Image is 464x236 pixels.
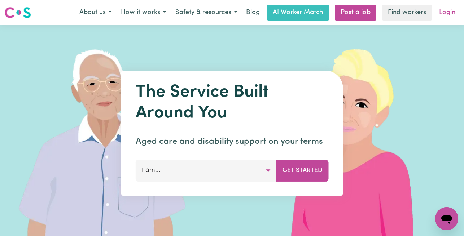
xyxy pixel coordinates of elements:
button: How it works [116,5,171,20]
a: Login [435,5,460,21]
a: AI Worker Match [267,5,329,21]
button: About us [75,5,116,20]
button: Safety & resources [171,5,242,20]
h1: The Service Built Around You [136,82,329,124]
button: I am... [136,160,277,181]
a: Post a job [335,5,376,21]
a: Blog [242,5,264,21]
img: Careseekers logo [4,6,31,19]
button: Get Started [276,160,329,181]
a: Careseekers logo [4,4,31,21]
p: Aged care and disability support on your terms [136,135,329,148]
a: Find workers [382,5,432,21]
iframe: Button to launch messaging window [435,207,458,230]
